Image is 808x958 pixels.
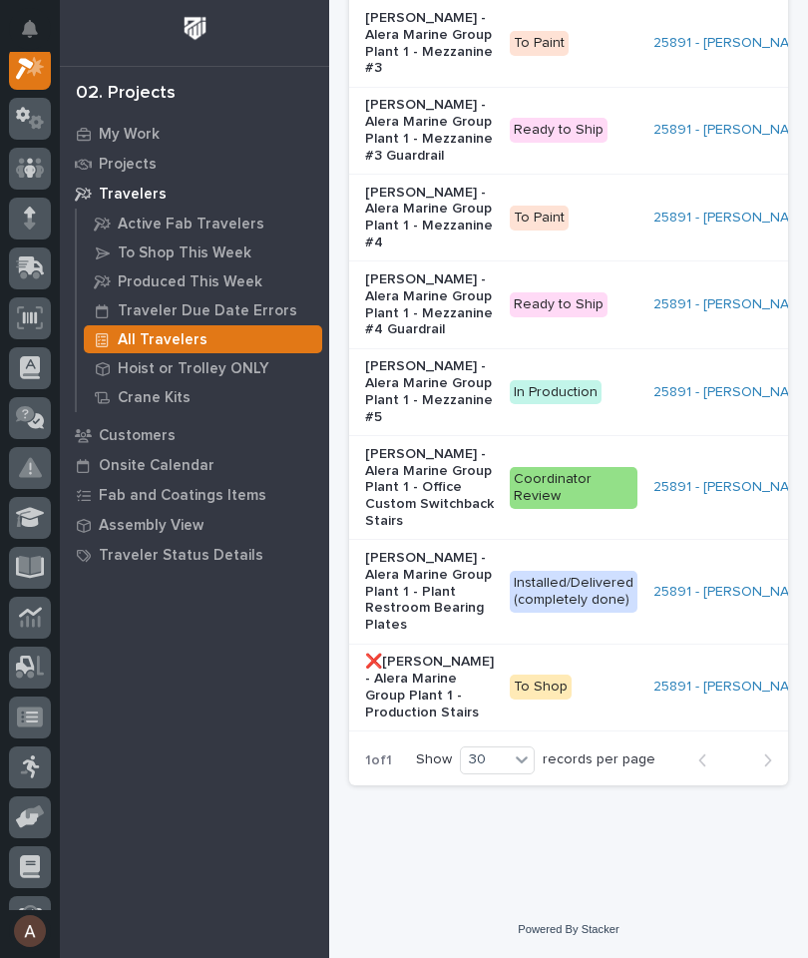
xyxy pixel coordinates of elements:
[118,244,251,262] p: To Shop This Week
[99,156,157,174] p: Projects
[9,8,51,50] button: Notifications
[99,547,263,565] p: Traveler Status Details
[77,354,329,382] a: Hoist or Trolley ONLY
[118,360,269,378] p: Hoist or Trolley ONLY
[118,302,297,320] p: Traveler Due Date Errors
[99,126,160,144] p: My Work
[510,292,607,317] div: Ready to Ship
[349,736,408,785] p: 1 of 1
[77,210,329,238] a: Active Fab Travelers
[365,97,494,164] p: [PERSON_NAME] - Alera Marine Group Plant 1 - Mezzanine #3 Guardrail
[60,420,329,450] a: Customers
[365,185,494,251] p: [PERSON_NAME] - Alera Marine Group Plant 1 - Mezzanine #4
[510,380,602,405] div: In Production
[99,487,266,505] p: Fab and Coatings Items
[60,450,329,480] a: Onsite Calendar
[510,31,569,56] div: To Paint
[735,751,788,769] button: Next
[510,675,572,700] div: To Shop
[365,358,494,425] p: [PERSON_NAME] - Alera Marine Group Plant 1 - Mezzanine #5
[60,540,329,570] a: Traveler Status Details
[99,427,176,445] p: Customers
[510,467,637,509] div: Coordinator Review
[177,10,213,47] img: Workspace Logo
[118,216,264,234] p: Active Fab Travelers
[510,118,607,143] div: Ready to Ship
[543,751,655,768] p: records per page
[60,510,329,540] a: Assembly View
[461,748,509,771] div: 30
[77,296,329,324] a: Traveler Due Date Errors
[60,119,329,149] a: My Work
[365,654,494,720] p: ❌[PERSON_NAME] - Alera Marine Group Plant 1 - Production Stairs
[118,331,207,349] p: All Travelers
[76,83,176,105] div: 02. Projects
[365,10,494,77] p: [PERSON_NAME] - Alera Marine Group Plant 1 - Mezzanine #3
[25,20,51,52] div: Notifications
[99,517,203,535] p: Assembly View
[9,910,51,952] button: users-avatar
[77,267,329,295] a: Produced This Week
[518,923,618,935] a: Powered By Stacker
[77,383,329,411] a: Crane Kits
[77,239,329,266] a: To Shop This Week
[510,571,637,613] div: Installed/Delivered (completely done)
[118,389,191,407] p: Crane Kits
[510,206,569,231] div: To Paint
[365,446,494,530] p: [PERSON_NAME] - Alera Marine Group Plant 1 - Office Custom Switchback Stairs
[77,325,329,353] a: All Travelers
[118,273,262,291] p: Produced This Week
[99,457,214,475] p: Onsite Calendar
[60,179,329,209] a: Travelers
[99,186,167,204] p: Travelers
[416,751,452,768] p: Show
[60,149,329,179] a: Projects
[682,751,735,769] button: Back
[365,271,494,338] p: [PERSON_NAME] - Alera Marine Group Plant 1 - Mezzanine #4 Guardrail
[365,550,494,634] p: [PERSON_NAME] - Alera Marine Group Plant 1 - Plant Restroom Bearing Plates
[60,480,329,510] a: Fab and Coatings Items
